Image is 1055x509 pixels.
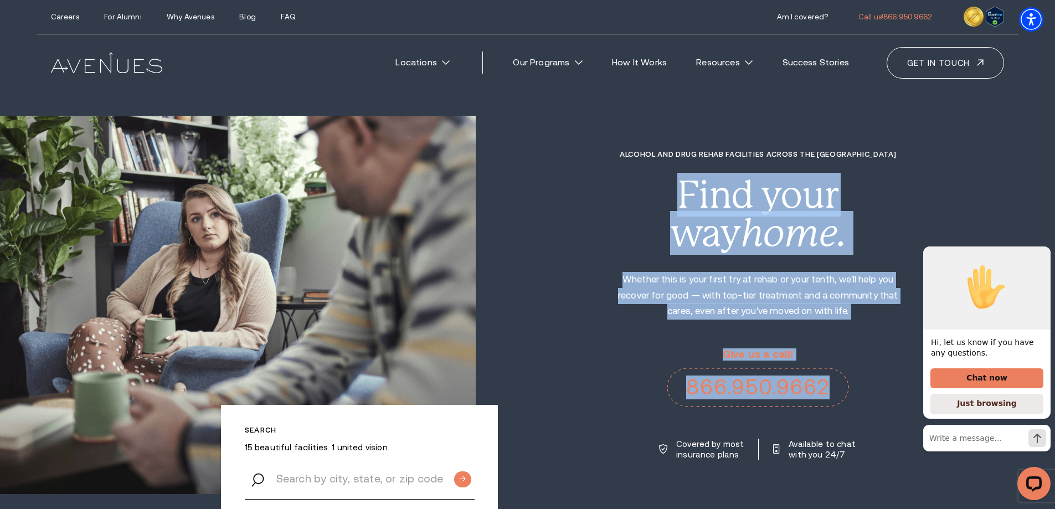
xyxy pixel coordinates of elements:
input: Submit button [454,471,471,487]
a: call 866.950.9662 [667,368,849,407]
a: Careers [51,13,79,21]
img: clock [964,7,984,27]
a: Our Programs [502,50,594,75]
a: Available to chat with you 24/7 [773,439,857,460]
a: For Alumni [104,13,141,21]
a: FAQ [281,13,295,21]
p: 15 beautiful facilities. 1 united vision. [245,442,475,453]
a: Covered by most insurance plans [659,439,745,460]
a: Blog [239,13,256,21]
a: Verify LegitScript Approval for www.avenuesrecovery.com [986,10,1004,20]
img: Verify Approval for www.avenuesrecovery.com [986,7,1004,27]
p: Available to chat with you 24/7 [789,439,857,460]
h1: Alcohol and Drug Rehab Facilities across the [GEOGRAPHIC_DATA] [607,150,909,158]
a: Why Avenues [167,13,214,21]
a: call 866.950.9662 [858,13,932,21]
a: Am I covered? [777,13,828,21]
p: Covered by most insurance plans [676,439,745,460]
div: Find your way [607,176,909,252]
p: Search [245,426,475,434]
a: How It Works [601,50,678,75]
span: 866.950.9662 [883,13,932,21]
input: Search by city, state, or zip code [245,457,475,500]
p: Whether this is your first try at rehab or your tenth, we'll help you recover for good — with top... [607,272,909,320]
a: Resources [685,50,764,75]
div: Accessibility Menu [1019,7,1043,32]
a: Locations [384,50,461,75]
p: Give us a call! [667,349,849,361]
i: home. [741,211,846,255]
a: Get in touch [887,47,1004,79]
a: Success Stories [771,50,860,75]
iframe: LiveChat chat widget [914,246,1055,509]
